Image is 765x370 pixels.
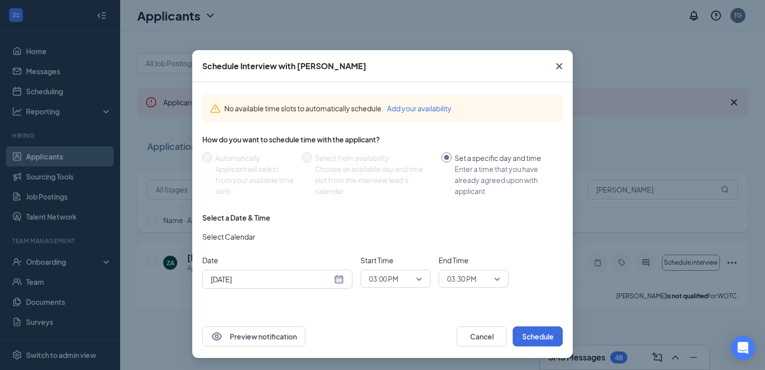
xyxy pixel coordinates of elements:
div: Open Intercom Messenger [731,336,755,360]
button: Cancel [457,326,507,346]
div: Set a specific day and time [455,152,555,163]
div: How do you want to schedule time with the applicant? [202,134,563,144]
span: Start Time [360,255,431,266]
span: 03:00 PM [369,271,399,286]
svg: Cross [553,60,565,72]
span: Select Calendar [202,231,255,242]
svg: Warning [210,104,220,114]
button: EyePreview notification [202,326,305,346]
div: Choose an available day and time slot from the interview lead’s calendar [315,163,434,197]
div: Applicant will select from your available time slots [215,163,294,197]
div: Schedule Interview with [PERSON_NAME] [202,61,366,72]
div: Select a Date & Time [202,213,270,223]
div: Enter a time that you have already agreed upon with applicant [455,163,555,197]
span: End Time [439,255,509,266]
button: Schedule [513,326,563,346]
button: Add your availability [387,103,452,114]
span: 03:30 PM [447,271,477,286]
div: Select from availability [315,152,434,163]
svg: Eye [211,330,223,342]
span: Date [202,255,352,266]
button: Close [546,50,573,82]
input: Oct 15, 2025 [211,274,332,285]
div: No available time slots to automatically schedule. [224,103,555,114]
div: Automatically [215,152,294,163]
